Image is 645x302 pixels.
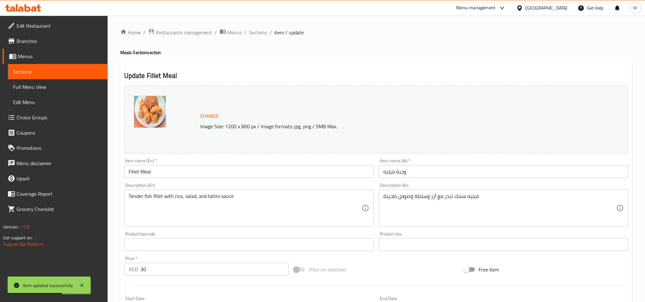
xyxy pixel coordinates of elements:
input: Please enter product sku [379,238,628,251]
nav: breadcrumb [120,28,632,37]
a: Branches [3,33,108,49]
a: Edit Menu [8,95,108,110]
a: Coupons [3,125,108,140]
span: Full Menu View [13,83,103,91]
a: Menus [220,28,242,37]
li: / [143,29,145,36]
h2: Update Fillet Meal [124,71,628,81]
a: Promotions [3,140,108,156]
div: Item updated successfully [23,282,73,289]
span: item / update [275,29,304,36]
span: Coupons [17,129,103,137]
span: 1.0.0 [20,223,30,231]
span: Menus [227,29,242,36]
span: Change [200,111,219,121]
span: Free item [479,266,499,273]
a: Menus [3,49,108,64]
li: / [215,29,217,36]
input: Enter name Ar [379,165,628,178]
a: Home [120,29,141,36]
span: Version: [3,223,19,231]
span: Grocery Checklist [17,205,103,213]
span: Price on selection [309,266,346,273]
div: [GEOGRAPHIC_DATA] [526,4,568,11]
input: Please enter product barcode [124,238,374,251]
p: Image Size: 1200 x 800 px / Image formats: jpg, png / 5MB Max. [198,123,561,130]
a: Restaurants management [148,28,212,37]
textarea: Tender fish fillet with rice, salad, and tahini sauce [129,193,362,223]
span: Upsell [17,175,103,182]
button: Change [198,109,222,123]
div: Menu-management [457,4,496,12]
input: Enter name En [124,165,374,178]
span: Edit Menu [13,98,103,106]
a: Menu disclaimer [3,156,108,171]
a: Edit Restaurant [3,18,108,33]
a: Full Menu View [8,79,108,95]
span: M [634,4,637,11]
a: Sections [8,64,108,79]
p: AED [129,265,138,273]
a: Choice Groups [3,110,108,125]
img: FilletMeal638955057187990457.jpg [134,96,166,128]
span: Get support on: [3,234,32,242]
span: Promotions [17,144,103,152]
a: Support.OpsPlatform [3,240,44,248]
span: Sections [13,68,103,75]
span: Menu disclaimer [17,159,103,167]
a: Coverage Report [3,186,108,201]
a: Grocery Checklist [3,201,108,217]
span: Branches [17,37,103,45]
a: Sections [249,29,267,36]
li: / [245,29,247,36]
a: Upsell [3,171,108,186]
input: Please enter price [140,263,289,276]
h4: Meals Section section [120,49,632,56]
textarea: فيليه سمك تندر مع أرز وسلطة وصوص طحينة [383,193,616,223]
span: Restaurants management [156,29,212,36]
span: Coverage Report [17,190,103,198]
span: Choice Groups [17,114,103,121]
span: Edit Restaurant [17,22,103,30]
span: Menus [18,53,103,60]
li: / [270,29,272,36]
